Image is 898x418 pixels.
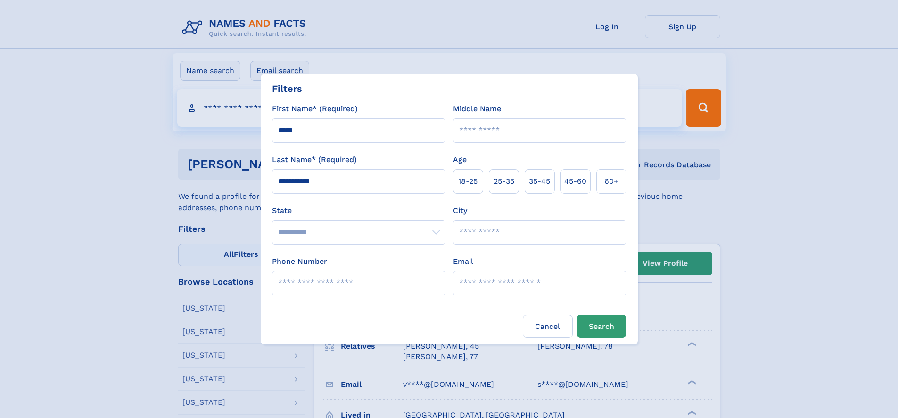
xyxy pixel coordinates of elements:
[272,256,327,267] label: Phone Number
[529,176,550,187] span: 35‑45
[458,176,478,187] span: 18‑25
[564,176,586,187] span: 45‑60
[272,205,445,216] label: State
[272,82,302,96] div: Filters
[453,154,467,165] label: Age
[577,315,626,338] button: Search
[453,256,473,267] label: Email
[604,176,618,187] span: 60+
[272,154,357,165] label: Last Name* (Required)
[453,103,501,115] label: Middle Name
[494,176,514,187] span: 25‑35
[272,103,358,115] label: First Name* (Required)
[523,315,573,338] label: Cancel
[453,205,467,216] label: City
